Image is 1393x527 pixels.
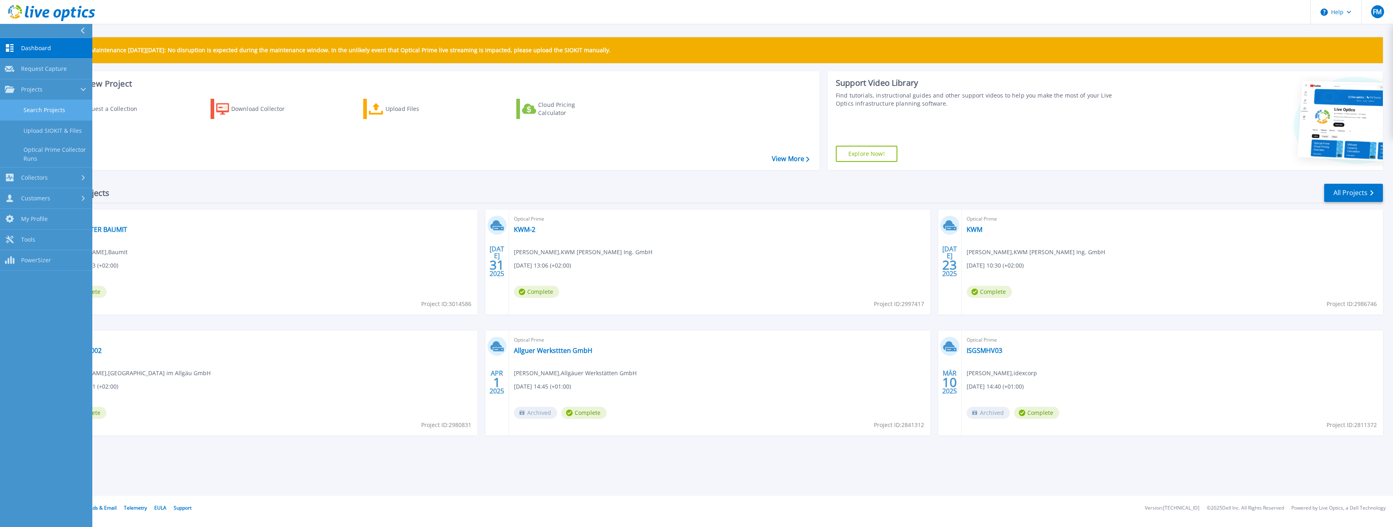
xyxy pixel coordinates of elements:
a: Telemetry [124,504,147,511]
span: 1 [493,379,501,386]
div: APR 2025 [489,368,505,397]
span: Collectors [21,174,48,181]
a: Explore Now! [836,146,897,162]
span: Dashboard [21,45,51,52]
a: DATACENTER BAUMIT [61,225,127,234]
span: Complete [1014,407,1059,419]
div: Cloud Pricing Calculator [538,101,603,117]
span: Archived [514,407,557,419]
div: MÄR 2025 [942,368,957,397]
a: EULA [154,504,166,511]
div: Upload Files [386,101,450,117]
a: Upload Files [363,99,454,119]
span: Project ID: 2997417 [874,300,924,308]
span: My Profile [21,215,48,223]
span: [DATE] 10:30 (+02:00) [967,261,1024,270]
span: Optical Prime [61,336,473,344]
a: View More [772,155,809,163]
span: [PERSON_NAME] , Baumit [61,248,128,257]
span: Optical Prime [967,215,1378,223]
span: [PERSON_NAME] , idexcorp [967,369,1037,378]
span: FM [1373,8,1382,15]
div: Download Collector [231,101,296,117]
a: ISGSMHV03 [967,346,1002,355]
span: Optical Prime [514,215,925,223]
li: © 2025 Dell Inc. All Rights Reserved [1207,506,1284,511]
span: 23 [942,261,957,268]
span: Complete [967,286,1012,298]
span: Complete [514,286,559,298]
span: [PERSON_NAME] , Allgäuer Werkstätten GmbH [514,369,637,378]
span: [DATE] 14:45 (+01:00) [514,382,571,391]
div: Request a Collection [81,101,145,117]
a: Ads & Email [89,504,117,511]
span: Project ID: 2980831 [421,421,471,429]
span: Optical Prime [514,336,925,344]
a: Request a Collection [58,99,148,119]
span: PowerSizer [21,257,51,264]
span: Projects [21,86,43,93]
span: Customers [21,195,50,202]
div: Support Video Library [836,78,1126,88]
div: Find tutorials, instructional guides and other support videos to help you make the most of your L... [836,91,1126,108]
a: Support [174,504,192,511]
div: [DATE] 2025 [489,246,505,276]
a: Cloud Pricing Calculator [516,99,607,119]
div: [DATE] 2025 [942,246,957,276]
a: KWM [967,225,982,234]
span: Project ID: 3014586 [421,300,471,308]
span: Project ID: 2811372 [1327,421,1377,429]
span: 10 [942,379,957,386]
span: Request Capture [21,65,67,72]
li: Powered by Live Optics, a Dell Technology [1291,506,1386,511]
a: KWM-2 [514,225,535,234]
p: Scheduled Maintenance [DATE][DATE]: No disruption is expected during the maintenance window. In t... [60,47,611,53]
span: Optical Prime [61,215,473,223]
span: Project ID: 2986746 [1327,300,1377,308]
span: [DATE] 14:40 (+01:00) [967,382,1024,391]
h3: Start a New Project [58,79,809,88]
span: 31 [490,261,504,268]
span: [PERSON_NAME] , [GEOGRAPHIC_DATA] im Allgäu GmbH [61,369,211,378]
span: Complete [561,407,607,419]
a: Allguer Werksttten GmbH [514,346,592,355]
a: Download Collector [211,99,301,119]
span: Archived [967,407,1010,419]
span: Project ID: 2841312 [874,421,924,429]
span: Tools [21,236,35,243]
span: [DATE] 13:06 (+02:00) [514,261,571,270]
span: Optical Prime [967,336,1378,344]
span: [PERSON_NAME] , KWM [PERSON_NAME] Ing. GmbH [514,248,652,257]
span: [PERSON_NAME] , KWM [PERSON_NAME] Ing. GmbH [967,248,1105,257]
a: All Projects [1324,184,1383,202]
li: Version: [TECHNICAL_ID] [1145,506,1199,511]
